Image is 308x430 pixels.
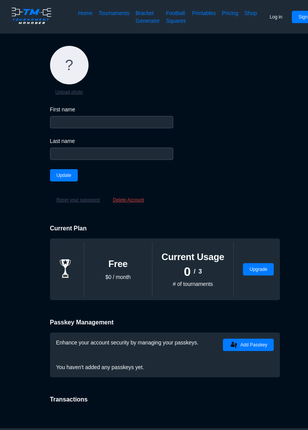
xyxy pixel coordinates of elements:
[50,225,280,232] h2: Current Plan
[9,6,54,25] img: logo.ffa97a18e3bf2c7d.png
[78,9,92,25] a: Home
[105,274,131,280] span: $0 / month
[50,319,280,326] h2: Passkey Management
[50,194,107,206] button: Reset your password
[162,251,224,263] h2: Current Usage
[199,268,202,275] span: 3
[222,9,238,25] a: Pricing
[56,364,144,370] span: You haven't added any passkeys yet.
[56,259,75,278] img: trophy.af1f162d0609cb352d9c6f1639651ff2.svg
[194,268,195,275] span: /
[173,281,213,287] span: # of tournaments
[50,138,173,144] label: Last name
[99,9,129,25] a: Tournaments
[244,9,257,25] a: Shop
[50,396,88,403] h2: Transactions
[136,9,160,25] a: Bracket Generator
[50,87,89,97] button: Upload photo
[184,268,191,275] span: 0
[109,258,128,270] h2: Free
[106,194,151,206] button: Delete Account
[50,46,89,84] span: ?
[192,9,216,25] a: Printables
[243,263,274,275] button: Upgrade
[223,339,274,351] button: Add Passkey
[50,169,78,181] button: Update
[56,339,199,346] span: Enhance your account security by managing your passkeys.
[263,11,289,23] button: Log in
[229,340,239,349] img: FIDO_Passkey_mark_A_black.dc59a8f8c48711c442e90af6bb0a51e0.svg
[50,106,173,113] label: First name
[166,9,186,25] a: Football Squares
